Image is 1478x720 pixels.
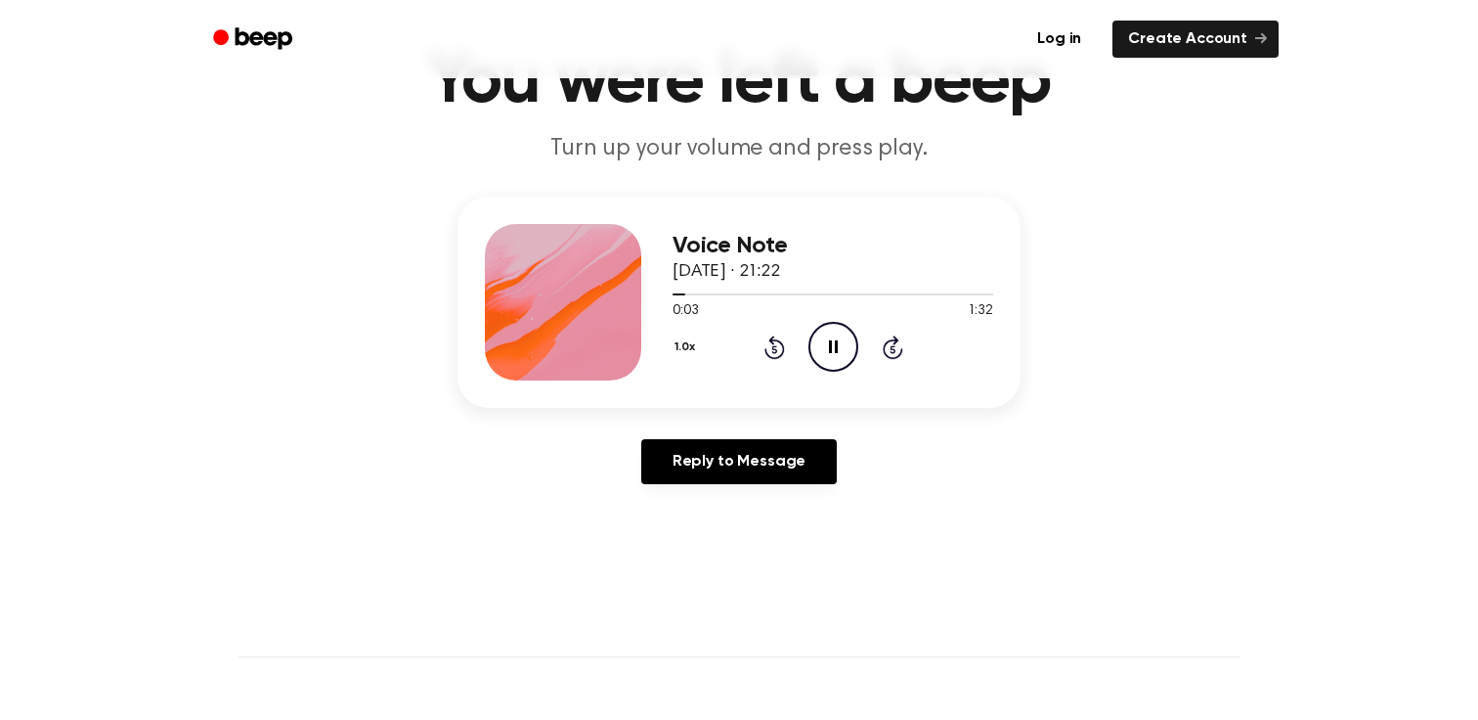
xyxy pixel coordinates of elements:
a: Beep [199,21,310,59]
button: 1.0x [673,331,702,364]
span: 1:32 [968,301,993,322]
a: Log in [1018,17,1101,62]
span: [DATE] · 21:22 [673,263,780,281]
h1: You were left a beep [239,47,1239,117]
span: 0:03 [673,301,698,322]
p: Turn up your volume and press play. [364,133,1114,165]
a: Create Account [1112,21,1279,58]
a: Reply to Message [641,439,837,484]
h3: Voice Note [673,233,993,259]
